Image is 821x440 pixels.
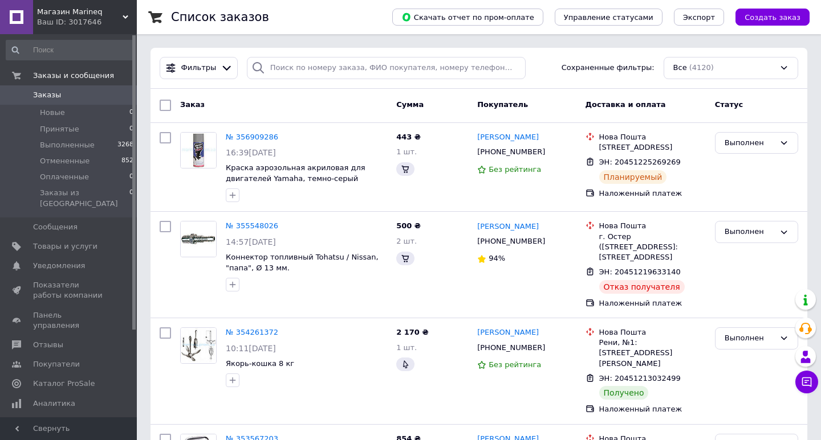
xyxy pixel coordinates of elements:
[599,386,649,400] div: Получено
[599,132,706,142] div: Нова Пошта
[599,158,681,166] span: ЭН: 20451225269269
[599,268,681,276] span: ЭН: 20451219633140
[599,170,667,184] div: Планируемый
[735,9,810,26] button: Создать заказ
[226,148,276,157] span: 16:39[DATE]
[180,221,217,257] a: Фото товару
[586,100,666,109] span: Доставка и оплата
[40,108,65,118] span: Новые
[396,221,421,230] span: 500 ₴
[226,237,276,246] span: 14:57[DATE]
[475,234,547,249] div: [PHONE_NUMBER]
[599,280,685,294] div: Отказ получателя
[37,7,123,17] span: Магазин Marineq
[33,340,63,350] span: Отзывы
[489,254,505,262] span: 94%
[226,359,294,368] a: Якорь-кошка 8 кг
[40,156,90,166] span: Отмененные
[40,188,129,208] span: Заказы из [GEOGRAPHIC_DATA]
[396,100,424,109] span: Сумма
[683,13,715,22] span: Экспорт
[477,100,528,109] span: Покупатель
[33,310,105,331] span: Панель управления
[129,124,133,134] span: 0
[599,404,706,414] div: Наложенный платеж
[392,9,543,26] button: Скачать отчет по пром-оплате
[117,140,133,150] span: 3268
[226,221,278,230] a: № 355548026
[33,280,105,301] span: Показатели работы компании
[180,327,217,364] a: Фото товару
[226,163,365,193] a: Краска аэрозольная акриловая для двигателей Yamaha, темно-серый металлик.
[599,142,706,153] div: [STREET_ADDRESS]
[226,253,379,272] a: Коннектор топливный Tohatsu / Nissan, "папа", Ø 13 мм.
[562,63,655,73] span: Сохраненные фильтры:
[6,40,135,60] input: Поиск
[396,133,421,141] span: 443 ₴
[555,9,663,26] button: Управление статусами
[33,398,75,409] span: Аналитика
[171,10,269,24] h1: Список заказов
[477,221,539,232] a: [PERSON_NAME]
[599,298,706,309] div: Наложенный платеж
[180,132,217,168] a: Фото товару
[489,360,541,369] span: Без рейтинга
[599,188,706,199] div: Наложенный платеж
[181,221,216,257] img: Фото товару
[489,165,541,174] span: Без рейтинга
[745,13,800,22] span: Создать заказ
[181,133,216,168] img: Фото товару
[247,57,526,79] input: Поиск по номеру заказа, ФИО покупателя, номеру телефона, Email, номеру накладной
[226,133,278,141] a: № 356909286
[33,222,78,232] span: Сообщения
[33,71,114,81] span: Заказы и сообщения
[599,338,706,369] div: Рени, №1: [STREET_ADDRESS][PERSON_NAME]
[564,13,653,22] span: Управление статусами
[33,261,85,271] span: Уведомления
[33,241,97,252] span: Товары и услуги
[599,327,706,338] div: Нова Пошта
[715,100,743,109] span: Статус
[396,328,428,336] span: 2 170 ₴
[180,100,205,109] span: Заказ
[599,232,706,263] div: г. Остер ([STREET_ADDRESS]: [STREET_ADDRESS]
[33,379,95,389] span: Каталог ProSale
[40,140,95,150] span: Выполненные
[181,328,216,363] img: Фото товару
[226,328,278,336] a: № 354261372
[599,374,681,383] span: ЭН: 20451213032499
[129,172,133,182] span: 0
[37,17,137,27] div: Ваш ID: 3017646
[795,371,818,393] button: Чат с покупателем
[475,145,547,159] div: [PHONE_NUMBER]
[40,124,79,134] span: Принятые
[725,226,775,238] div: Выполнен
[401,12,534,22] span: Скачать отчет по пром-оплате
[725,137,775,149] div: Выполнен
[396,237,417,245] span: 2 шт.
[33,90,61,100] span: Заказы
[724,13,810,21] a: Создать заказ
[129,108,133,118] span: 0
[33,359,80,369] span: Покупатели
[673,63,687,73] span: Все
[477,327,539,338] a: [PERSON_NAME]
[396,343,417,352] span: 1 шт.
[477,132,539,143] a: [PERSON_NAME]
[181,63,217,73] span: Фильтры
[121,156,133,166] span: 852
[725,332,775,344] div: Выполнен
[226,344,276,353] span: 10:11[DATE]
[396,147,417,156] span: 1 шт.
[674,9,724,26] button: Экспорт
[129,188,133,208] span: 0
[599,221,706,231] div: Нова Пошта
[689,63,714,72] span: (4120)
[40,172,89,182] span: Оплаченные
[475,340,547,355] div: [PHONE_NUMBER]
